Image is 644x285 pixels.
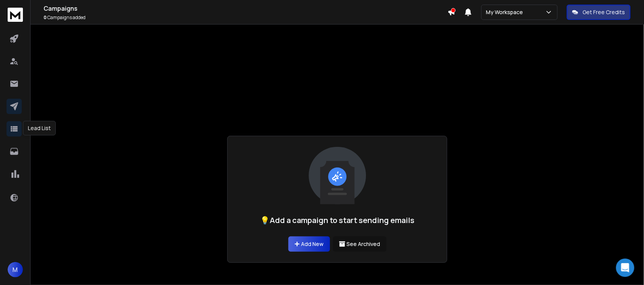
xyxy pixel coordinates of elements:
h1: Campaigns [44,4,448,13]
a: Add New [288,236,330,252]
button: M [8,262,23,277]
div: Open Intercom Messenger [616,259,634,277]
button: Get Free Credits [567,5,631,20]
div: Lead List [23,121,56,135]
h1: 💡Add a campaign to start sending emails [260,215,414,226]
p: Campaigns added [44,15,448,21]
span: 0 [44,14,47,21]
p: Get Free Credits [583,8,625,16]
p: My Workspace [486,8,526,16]
button: See Archived [333,236,387,252]
img: logo [8,8,23,22]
